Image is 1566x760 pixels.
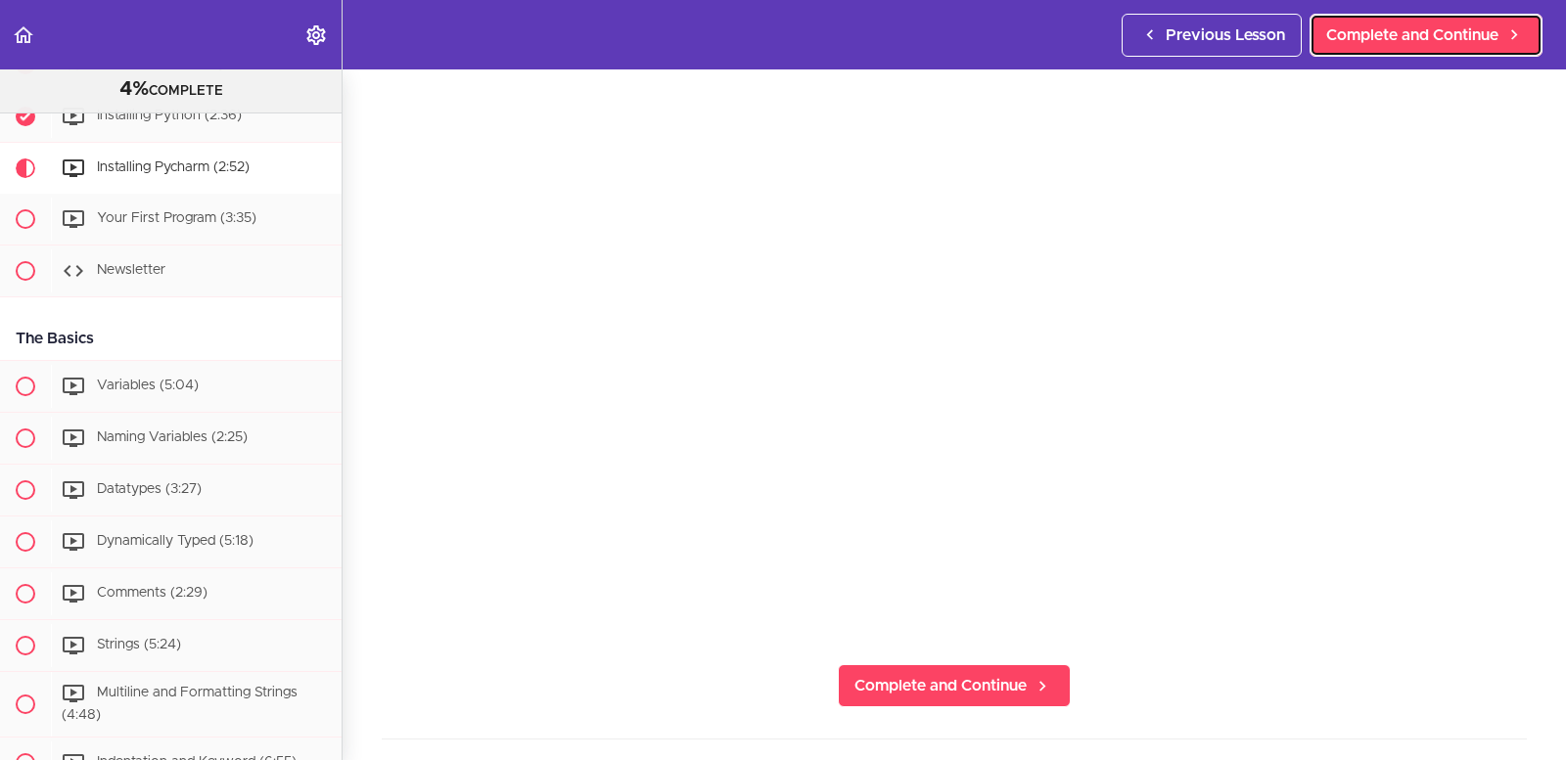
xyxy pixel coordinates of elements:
[97,211,256,225] span: Your First Program (3:35)
[97,430,248,444] span: Naming Variables (2:25)
[1166,23,1285,47] span: Previous Lesson
[97,109,242,122] span: Installing Python (2:36)
[97,482,202,496] span: Datatypes (3:27)
[1310,14,1543,57] a: Complete and Continue
[62,686,298,722] span: Multiline and Formatting Strings (4:48)
[97,586,207,600] span: Comments (2:29)
[838,664,1071,707] a: Complete and Continue
[304,23,328,47] svg: Settings Menu
[854,674,1027,697] span: Complete and Continue
[1122,14,1302,57] a: Previous Lesson
[97,534,253,548] span: Dynamically Typed (5:18)
[97,263,165,277] span: Newsletter
[97,638,181,651] span: Strings (5:24)
[24,77,317,103] div: COMPLETE
[97,379,199,392] span: Variables (5:04)
[119,79,149,99] span: 4%
[12,23,35,47] svg: Back to course curriculum
[97,160,250,174] span: Installing Pycharm (2:52)
[1326,23,1498,47] span: Complete and Continue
